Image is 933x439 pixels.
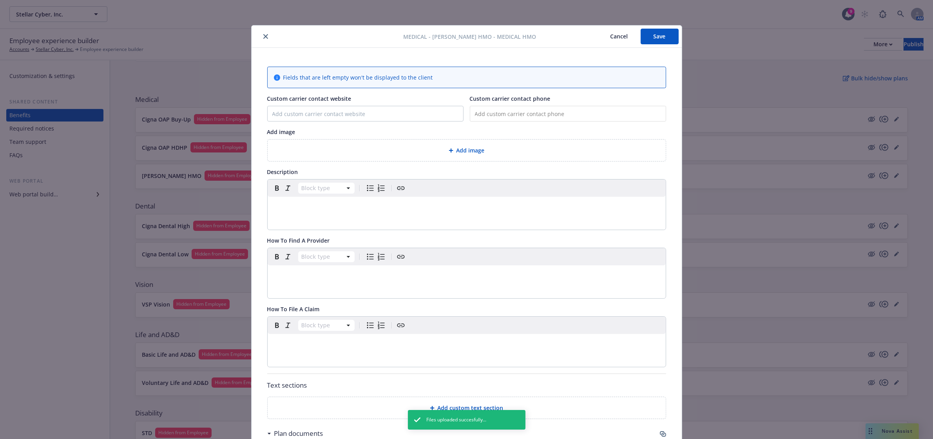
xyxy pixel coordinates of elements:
[403,33,536,41] span: Medical - [PERSON_NAME] HMO - Medical HMO
[438,404,504,412] span: Add custom text section
[272,320,283,331] button: Bold
[457,146,485,154] span: Add image
[261,32,270,41] button: close
[376,251,387,262] button: Numbered list
[376,183,387,194] button: Numbered list
[268,197,666,216] div: editable markdown
[268,265,666,284] div: editable markdown
[283,251,293,262] button: Italic
[267,397,666,419] div: Add custom text section
[395,183,406,194] button: Create link
[267,380,666,390] p: Text sections
[395,251,406,262] button: Create link
[267,128,295,136] span: Add image
[268,334,666,353] div: editable markdown
[268,106,463,121] input: Add custom carrier contact website
[272,183,283,194] button: Bold
[598,29,641,44] button: Cancel
[365,320,376,331] button: Bulleted list
[274,428,323,439] h3: Plan documents
[272,251,283,262] button: Bold
[283,183,293,194] button: Italic
[298,183,355,194] button: Block type
[267,139,666,161] div: Add image
[395,320,406,331] button: Create link
[376,320,387,331] button: Numbered list
[365,183,376,194] button: Bulleted list
[267,237,330,244] span: How To Find A Provider
[267,428,323,439] div: Plan documents
[298,251,355,262] button: Block type
[365,251,387,262] div: toggle group
[283,73,433,82] span: Fields that are left empty won't be displayed to the client
[298,320,355,331] button: Block type
[641,29,679,44] button: Save
[365,320,387,331] div: toggle group
[470,95,551,102] span: Custom carrier contact phone
[365,251,376,262] button: Bulleted list
[267,95,351,102] span: Custom carrier contact website
[365,183,387,194] div: toggle group
[267,305,320,313] span: How To File A Claim
[470,106,666,122] input: Add custom carrier contact phone
[267,168,298,176] span: Description
[283,320,293,331] button: Italic
[427,416,487,423] span: Files uploaded succesfully...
